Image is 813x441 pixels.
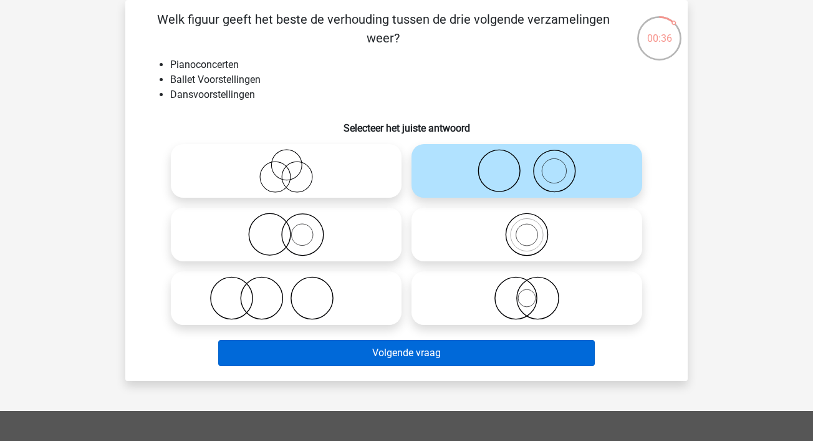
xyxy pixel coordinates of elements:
[636,15,683,46] div: 00:36
[218,340,595,366] button: Volgende vraag
[145,10,621,47] p: Welk figuur geeft het beste de verhouding tussen de drie volgende verzamelingen weer?
[145,112,668,134] h6: Selecteer het juiste antwoord
[170,72,668,87] li: Ballet Voorstellingen
[170,57,668,72] li: Pianoconcerten
[170,87,668,102] li: Dansvoorstellingen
